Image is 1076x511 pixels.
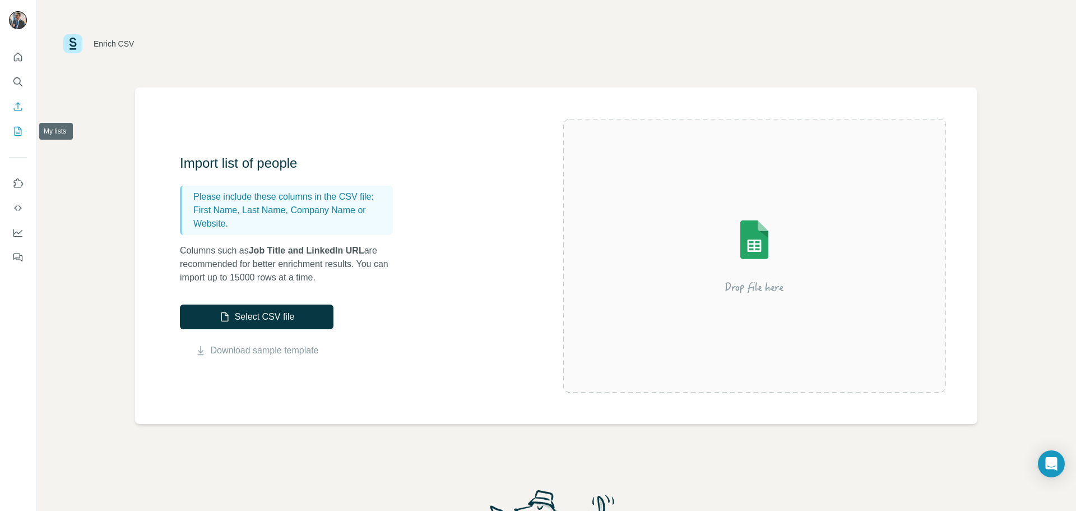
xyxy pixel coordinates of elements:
button: Select CSV file [180,305,333,329]
img: Avatar [9,11,27,29]
span: Job Title and LinkedIn URL [249,246,364,255]
img: Surfe Illustration - Drop file here or select below [653,188,855,323]
div: Enrich CSV [94,38,134,49]
button: Feedback [9,247,27,268]
img: Surfe Logo [63,34,82,53]
button: Download sample template [180,344,333,357]
button: Dashboard [9,223,27,243]
p: Please include these columns in the CSV file: [193,190,388,204]
button: Use Surfe API [9,198,27,218]
button: Search [9,72,27,92]
button: My lists [9,121,27,141]
div: Open Intercom Messenger [1038,450,1065,477]
button: Use Surfe on LinkedIn [9,173,27,194]
h3: Import list of people [180,154,404,172]
button: Quick start [9,47,27,67]
a: Download sample template [211,344,319,357]
p: First Name, Last Name, Company Name or Website. [193,204,388,231]
button: Enrich CSV [9,96,27,117]
p: Columns such as are recommended for better enrichment results. You can import up to 15000 rows at... [180,244,404,284]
